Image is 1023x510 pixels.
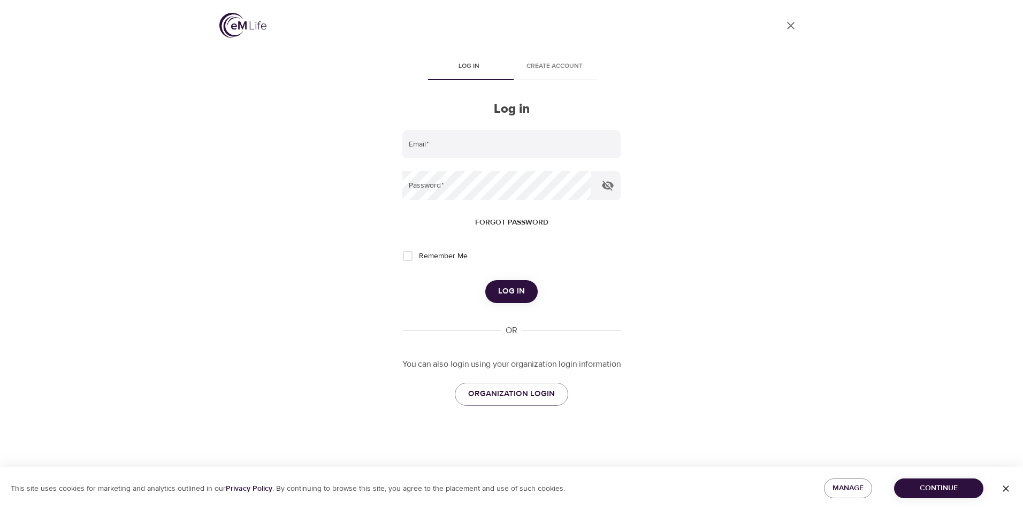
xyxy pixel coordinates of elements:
div: disabled tabs example [402,55,621,80]
div: OR [501,324,522,337]
a: close [778,13,804,38]
a: Privacy Policy [226,484,272,493]
button: Forgot password [471,213,553,233]
span: ORGANIZATION LOGIN [468,387,555,401]
span: Create account [518,61,591,72]
a: ORGANIZATION LOGIN [455,383,568,405]
button: Log in [485,280,538,303]
button: Continue [894,478,983,498]
span: Log in [432,61,505,72]
span: Continue [903,482,975,495]
button: Manage [824,478,872,498]
img: logo [219,13,266,38]
span: Manage [833,482,864,495]
p: You can also login using your organization login information [402,358,621,370]
span: Forgot password [475,216,548,229]
span: Remember Me [419,251,468,262]
h2: Log in [402,102,621,117]
span: Log in [498,284,525,298]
